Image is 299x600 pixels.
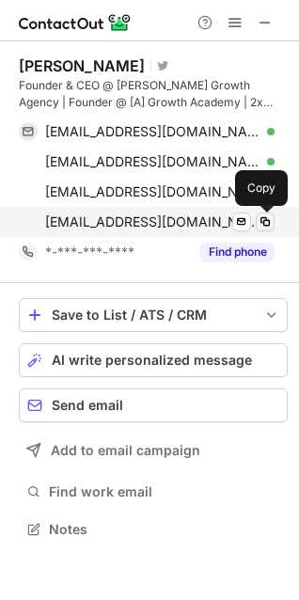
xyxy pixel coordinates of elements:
span: AI write personalized message [52,353,252,368]
button: Find work email [19,479,288,505]
button: Notes [19,516,288,543]
img: ContactOut v5.3.10 [19,11,132,34]
span: Notes [49,521,280,538]
button: Reveal Button [200,243,275,261]
span: Find work email [49,483,280,500]
span: [EMAIL_ADDRESS][DOMAIN_NAME] [45,183,260,200]
button: save-profile-one-click [19,298,288,332]
div: Save to List / ATS / CRM [52,308,255,323]
span: [EMAIL_ADDRESS][DOMAIN_NAME] [45,153,260,170]
button: Add to email campaign [19,434,288,467]
button: Send email [19,388,288,422]
div: Founder & CEO @ [PERSON_NAME] Growth Agency | Founder @ [A] Growth Academy | 2x Founder | Podcast... [19,77,288,111]
button: AI write personalized message [19,343,288,377]
span: Send email [52,398,123,413]
span: [EMAIL_ADDRESS][DOMAIN_NAME] [45,123,260,140]
div: [PERSON_NAME] [19,56,145,75]
span: [EMAIL_ADDRESS][DOMAIN_NAME] [45,213,260,230]
span: Add to email campaign [51,443,200,458]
